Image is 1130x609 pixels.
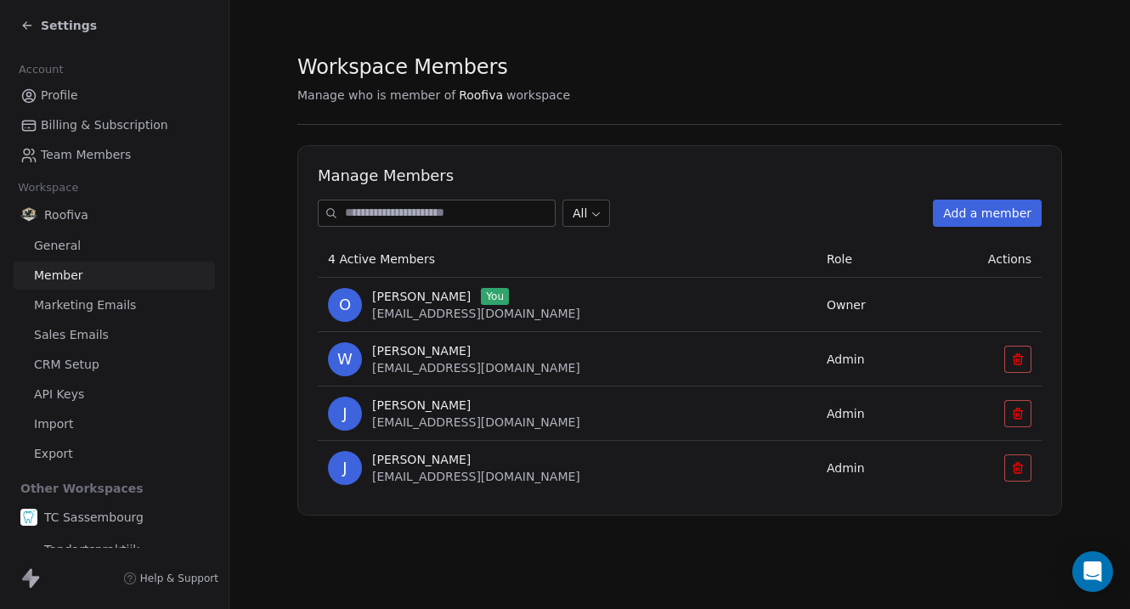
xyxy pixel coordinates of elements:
[827,352,865,366] span: Admin
[14,232,215,260] a: General
[14,141,215,169] a: Team Members
[14,351,215,379] a: CRM Setup
[14,321,215,349] a: Sales Emails
[328,252,435,266] span: 4 Active Members
[372,451,471,468] span: [PERSON_NAME]
[14,262,215,290] a: Member
[328,288,362,322] span: o
[34,386,84,403] span: API Keys
[459,87,503,104] span: Roofiva
[318,166,1042,186] h1: Manage Members
[328,451,362,485] span: J
[372,470,580,483] span: [EMAIL_ADDRESS][DOMAIN_NAME]
[34,267,83,285] span: Member
[372,307,580,320] span: [EMAIL_ADDRESS][DOMAIN_NAME]
[11,57,71,82] span: Account
[41,146,131,164] span: Team Members
[297,87,455,104] span: Manage who is member of
[372,415,580,429] span: [EMAIL_ADDRESS][DOMAIN_NAME]
[933,200,1042,227] button: Add a member
[41,17,97,34] span: Settings
[14,410,215,438] a: Import
[20,509,37,526] img: cropped-favo.png
[44,509,144,526] span: TC Sassembourg
[827,252,852,266] span: Role
[14,475,150,502] span: Other Workspaces
[20,17,97,34] a: Settings
[41,116,168,134] span: Billing & Subscription
[372,361,580,375] span: [EMAIL_ADDRESS][DOMAIN_NAME]
[123,572,218,585] a: Help & Support
[34,326,109,344] span: Sales Emails
[41,87,78,104] span: Profile
[20,206,37,223] img: Roofiva%20logo%20flavicon.png
[827,298,866,312] span: Owner
[34,296,136,314] span: Marketing Emails
[1072,551,1113,592] div: Open Intercom Messenger
[14,381,215,409] a: API Keys
[297,54,507,80] span: Workspace Members
[506,87,570,104] span: workspace
[34,445,73,463] span: Export
[14,291,215,319] a: Marketing Emails
[11,175,86,200] span: Workspace
[34,415,73,433] span: Import
[34,237,81,255] span: General
[481,288,509,305] span: You
[827,461,865,475] span: Admin
[328,342,362,376] span: W
[14,440,215,468] a: Export
[372,397,471,414] span: [PERSON_NAME]
[372,288,471,305] span: [PERSON_NAME]
[44,541,208,575] span: Tandartspraktijk Zijdelwaard
[140,572,218,585] span: Help & Support
[14,111,215,139] a: Billing & Subscription
[328,397,362,431] span: j
[14,82,215,110] a: Profile
[44,206,88,223] span: Roofiva
[827,407,865,420] span: Admin
[988,252,1031,266] span: Actions
[372,342,471,359] span: [PERSON_NAME]
[34,356,99,374] span: CRM Setup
